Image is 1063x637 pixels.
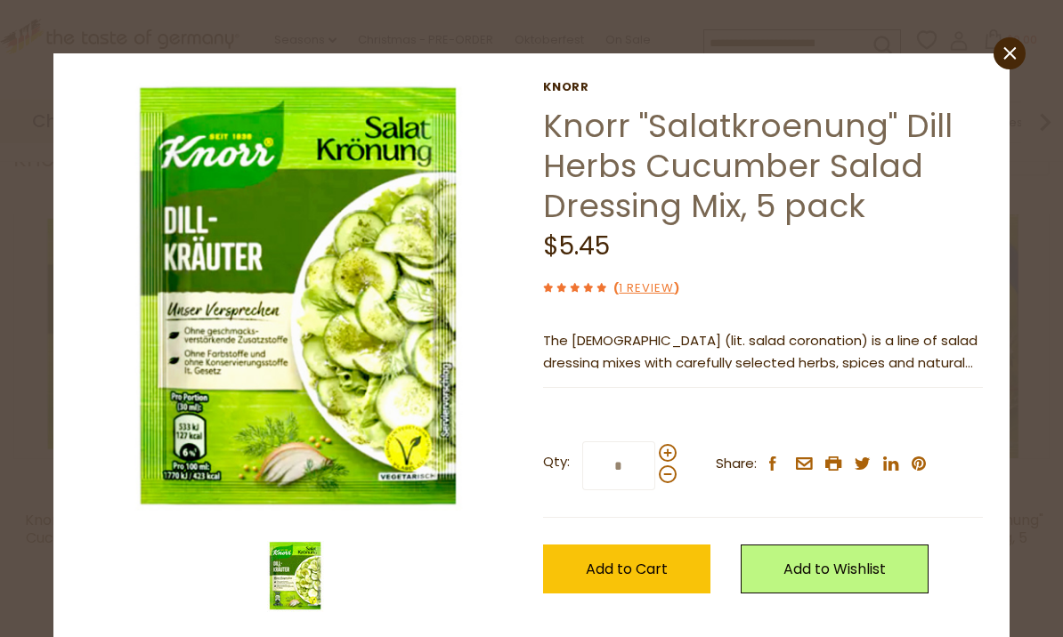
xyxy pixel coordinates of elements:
[543,229,610,263] span: $5.45
[543,80,983,94] a: Knorr
[619,279,674,298] a: 1 Review
[613,279,679,296] span: ( )
[80,80,521,520] img: Knorr "Salatkroenung" Dill Herbs Cucumber Salad Dressing Mix, 5 pack
[260,541,331,612] img: Knorr "Salatkroenung" Dill Herbs Cucumber Salad Dressing Mix, 5 pack
[741,544,929,593] a: Add to Wishlist
[543,103,953,229] a: Knorr "Salatkroenung" Dill Herbs Cucumber Salad Dressing Mix, 5 pack
[543,330,983,375] p: The [DEMOGRAPHIC_DATA] (lit. salad coronation) is a line of salad dressing mixes with carefully s...
[586,559,668,579] span: Add to Cart
[716,453,757,475] span: Share:
[543,451,570,473] strong: Qty:
[582,441,655,490] input: Qty:
[543,544,710,593] button: Add to Cart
